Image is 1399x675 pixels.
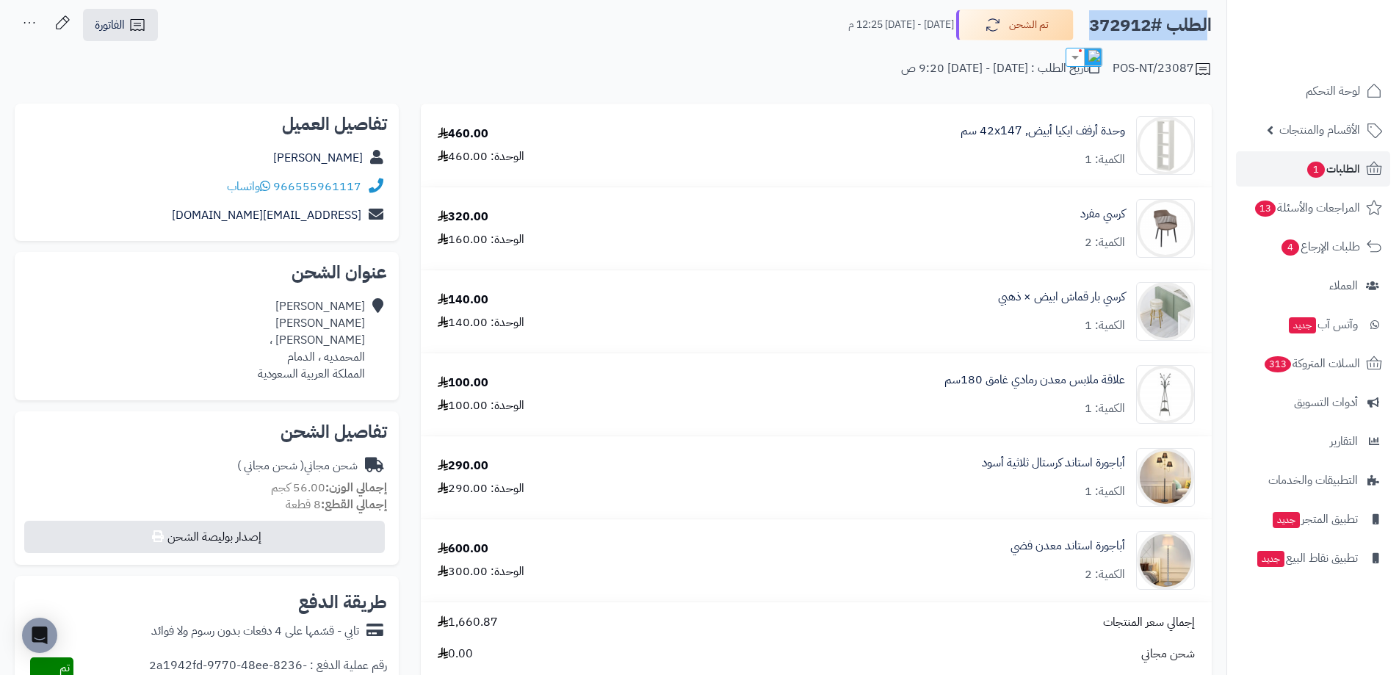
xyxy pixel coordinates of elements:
[227,178,270,195] a: واتساب
[1137,199,1194,258] img: 1681842377-110102260002%20-%202-90x90.png
[26,423,387,441] h2: تفاصيل الشحن
[944,372,1125,389] a: علاقة ملابس معدن رمادي غامق 180سم
[237,457,304,474] span: ( شحن مجاني )
[1080,206,1125,223] a: كرسي مفرد
[286,496,387,513] small: 8 قطعة
[1236,502,1390,537] a: تطبيق المتجرجديد
[1085,234,1125,251] div: الكمية: 2
[998,289,1125,306] a: كرسي بار قماش ابيض × ذهبي
[1330,431,1358,452] span: التقارير
[273,178,361,195] a: 966555961117
[438,563,524,580] div: الوحدة: 300.00
[438,292,488,308] div: 140.00
[1137,448,1194,507] img: 1736343236-220202011324-90x90.jpg
[1236,385,1390,420] a: أدوات التسويق
[438,614,498,631] span: 1,660.87
[438,480,524,497] div: الوحدة: 290.00
[1279,120,1360,140] span: الأقسام والمنتجات
[438,397,524,414] div: الوحدة: 100.00
[438,646,473,663] span: 0.00
[1085,317,1125,334] div: الكمية: 1
[438,314,524,331] div: الوحدة: 140.00
[1257,551,1284,567] span: جديد
[321,496,387,513] strong: إجمالي القطع:
[1141,646,1195,663] span: شحن مجاني
[1329,275,1358,296] span: العملاء
[1236,268,1390,303] a: العملاء
[438,541,488,557] div: 600.00
[172,206,361,224] a: [EMAIL_ADDRESS][DOMAIN_NAME]
[1236,190,1390,225] a: المراجعات والأسئلة13
[325,479,387,497] strong: إجمالي الوزن:
[83,9,158,41] a: الفاتورة
[1236,424,1390,459] a: التقارير
[956,10,1074,40] button: تم الشحن
[1273,512,1300,528] span: جديد
[1236,541,1390,576] a: تطبيق نقاط البيعجديد
[1236,463,1390,498] a: التطبيقات والخدمات
[1306,81,1360,101] span: لوحة التحكم
[1085,151,1125,168] div: الكمية: 1
[22,618,57,653] div: Open Intercom Messenger
[438,375,488,391] div: 100.00
[1280,237,1360,257] span: طلبات الإرجاع
[1306,161,1326,178] span: 1
[438,458,488,474] div: 290.00
[1236,346,1390,381] a: السلات المتروكة313
[901,60,1099,77] div: تاريخ الطلب : [DATE] - [DATE] 9:20 ص
[1236,229,1390,264] a: طلبات الإرجاع4
[1085,400,1125,417] div: الكمية: 1
[26,264,387,281] h2: عنوان الشحن
[438,148,524,165] div: الوحدة: 460.00
[151,623,359,640] div: تابي - قسّمها على 4 دفعات بدون رسوم ولا فوائد
[438,126,488,142] div: 460.00
[1306,159,1360,179] span: الطلبات
[1256,548,1358,568] span: تطبيق نقاط البيع
[438,231,524,248] div: الوحدة: 160.00
[438,209,488,225] div: 320.00
[26,115,387,133] h2: تفاصيل العميل
[1137,116,1194,175] img: 1662306982-kallax-shelving-unit-white__0627095_pe693171_s5-90x90.png
[982,455,1125,472] a: أباجورة استاند كرستال ثلاثية أسود
[258,298,365,382] div: [PERSON_NAME] [PERSON_NAME] [PERSON_NAME] ، المحمديه ، الدمام المملكة العربية السعودية
[1085,483,1125,500] div: الكمية: 1
[1287,314,1358,335] span: وآتس آب
[1137,531,1194,590] img: 1736343933-220202011213-90x90.jpg
[1011,538,1125,555] a: أباجورة استاند معدن فضي
[1236,73,1390,109] a: لوحة التحكم
[1137,282,1194,341] img: 1735571169-110102210008-90x90.jpg
[1254,198,1360,218] span: المراجعات والأسئلة
[1268,470,1358,491] span: التطبيقات والخدمات
[1299,11,1385,42] img: logo-2.png
[298,593,387,611] h2: طريقة الدفع
[1236,151,1390,187] a: الطلبات1
[1103,614,1195,631] span: إجمالي سعر المنتجات
[1137,365,1194,424] img: 1726131781-%D8%B3%D8%B3%D8%B3%D8%B3-90x90.jpg
[271,479,387,497] small: 56.00 كجم
[1089,10,1212,40] h2: الطلب #372912
[273,149,363,167] a: [PERSON_NAME]
[1263,353,1360,374] span: السلات المتروكة
[1254,200,1277,217] span: 13
[848,18,954,32] small: [DATE] - [DATE] 12:25 م
[961,123,1125,140] a: وحدة أرفف ايكيا أبيض, ‎42x147 سم‏
[237,458,358,474] div: شحن مجاني
[1289,317,1316,333] span: جديد
[24,521,385,553] button: إصدار بوليصة الشحن
[1294,392,1358,413] span: أدوات التسويق
[1281,239,1300,256] span: 4
[95,16,125,34] span: الفاتورة
[1113,60,1212,78] div: POS-NT/23087
[1236,307,1390,342] a: وآتس آبجديد
[1271,509,1358,530] span: تطبيق المتجر
[1263,355,1293,373] span: 313
[1085,566,1125,583] div: الكمية: 2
